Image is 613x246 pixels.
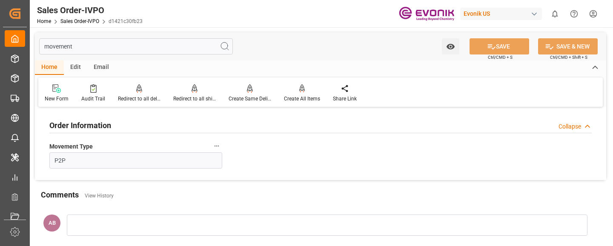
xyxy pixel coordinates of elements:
span: Ctrl/CMD + Shift + S [550,54,587,60]
span: AB [49,220,56,226]
div: Edit [64,60,87,75]
button: Help Center [564,4,584,23]
div: New Form [45,95,69,103]
div: Create Same Delivery Date [229,95,271,103]
button: SAVE [470,38,529,54]
button: SAVE & NEW [538,38,598,54]
span: Movement Type [49,142,93,151]
div: Collapse [559,122,581,131]
a: Home [37,18,51,24]
div: Share Link [333,95,357,103]
div: Evonik US [460,8,542,20]
a: View History [85,193,114,199]
div: Redirect to all shipments [173,95,216,103]
div: Create All Items [284,95,320,103]
h2: Comments [41,189,79,200]
button: Evonik US [460,6,545,22]
input: Search Fields [39,38,233,54]
button: open menu [442,38,459,54]
button: show 0 new notifications [545,4,564,23]
div: Redirect to all deliveries [118,95,160,103]
h2: Order Information [49,120,111,131]
div: Audit Trail [81,95,105,103]
span: Ctrl/CMD + S [488,54,513,60]
a: Sales Order-IVPO [60,18,99,24]
div: Home [35,60,64,75]
div: Sales Order-IVPO [37,4,143,17]
img: Evonik-brand-mark-Deep-Purple-RGB.jpeg_1700498283.jpeg [399,6,454,21]
button: Movement Type [211,140,222,152]
div: Email [87,60,115,75]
